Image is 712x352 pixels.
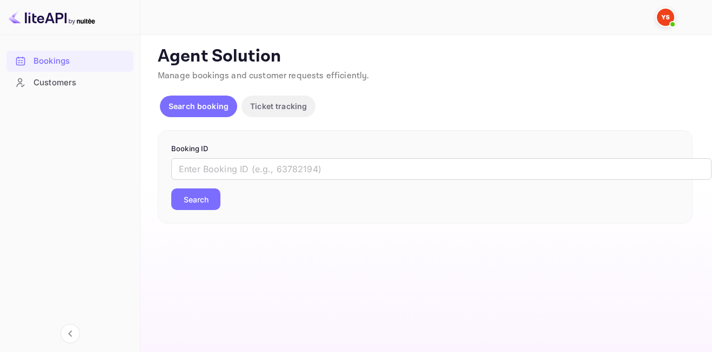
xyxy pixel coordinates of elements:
[6,72,133,92] a: Customers
[158,70,370,82] span: Manage bookings and customer requests efficiently.
[171,144,679,154] p: Booking ID
[9,9,95,26] img: LiteAPI logo
[250,100,307,112] p: Ticket tracking
[6,51,133,72] div: Bookings
[171,188,220,210] button: Search
[33,77,128,89] div: Customers
[169,100,229,112] p: Search booking
[61,324,80,343] button: Collapse navigation
[6,51,133,71] a: Bookings
[171,158,711,180] input: Enter Booking ID (e.g., 63782194)
[6,72,133,93] div: Customers
[33,55,128,67] div: Bookings
[657,9,674,26] img: Yandex Support
[158,46,693,67] p: Agent Solution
